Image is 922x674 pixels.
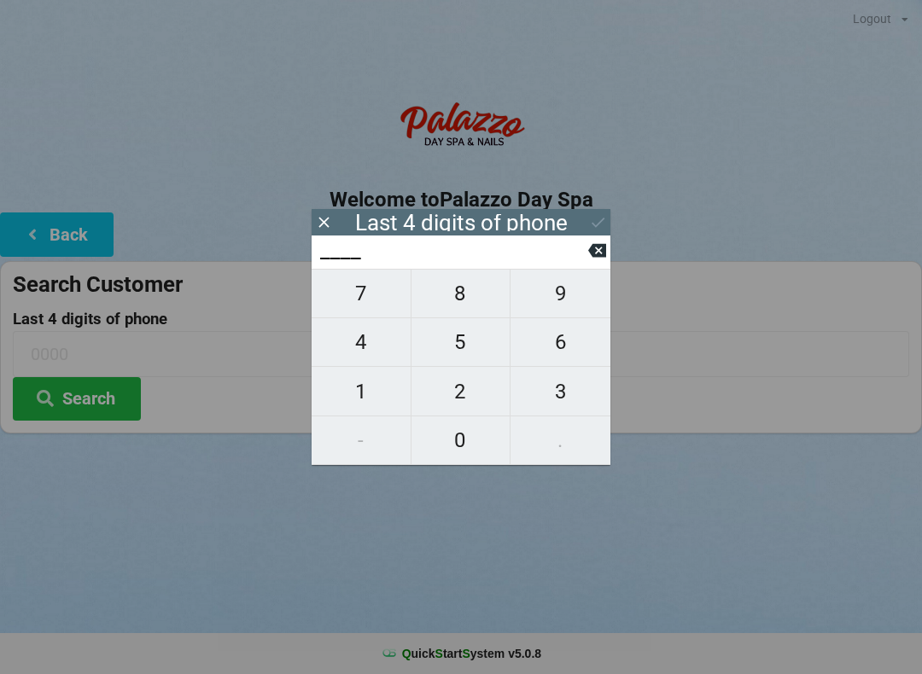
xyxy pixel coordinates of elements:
button: 0 [411,416,511,465]
button: 5 [411,318,511,367]
span: 6 [511,324,610,360]
span: 1 [312,374,411,410]
button: 4 [312,318,411,367]
div: Last 4 digits of phone [355,214,568,231]
button: 9 [511,269,610,318]
button: 7 [312,269,411,318]
span: 9 [511,276,610,311]
span: 7 [312,276,411,311]
span: 3 [511,374,610,410]
button: 2 [411,367,511,415]
button: 8 [411,269,511,318]
button: 1 [312,367,411,415]
span: 5 [411,324,511,360]
span: 8 [411,276,511,311]
button: 3 [511,367,610,415]
span: 4 [312,324,411,360]
span: 0 [411,422,511,458]
span: 2 [411,374,511,410]
button: 6 [511,318,610,367]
